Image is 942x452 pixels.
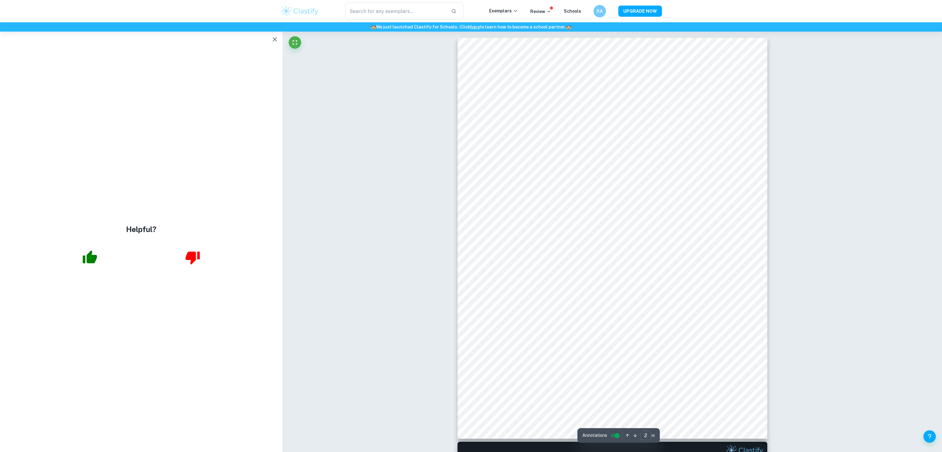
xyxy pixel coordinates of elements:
[582,432,607,439] span: Annotations
[1,24,941,30] h6: We just launched Clastify for Schools. Click to learn how to become a school partner.
[289,36,301,49] button: Fullscreen
[564,9,581,14] a: Schools
[530,8,551,15] p: Review
[594,5,606,17] button: RA
[618,6,662,17] button: UPGRADE NOW
[470,24,480,29] a: here
[126,224,156,235] h4: Helpful?
[280,5,320,17] img: Clastify logo
[489,7,518,14] p: Exemplars
[566,24,571,29] span: 🏫
[345,2,446,20] input: Search for any exemplars...
[596,8,603,15] h6: RA
[651,433,655,438] span: / 6
[371,24,376,29] span: 🏫
[923,430,936,443] button: Help and Feedback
